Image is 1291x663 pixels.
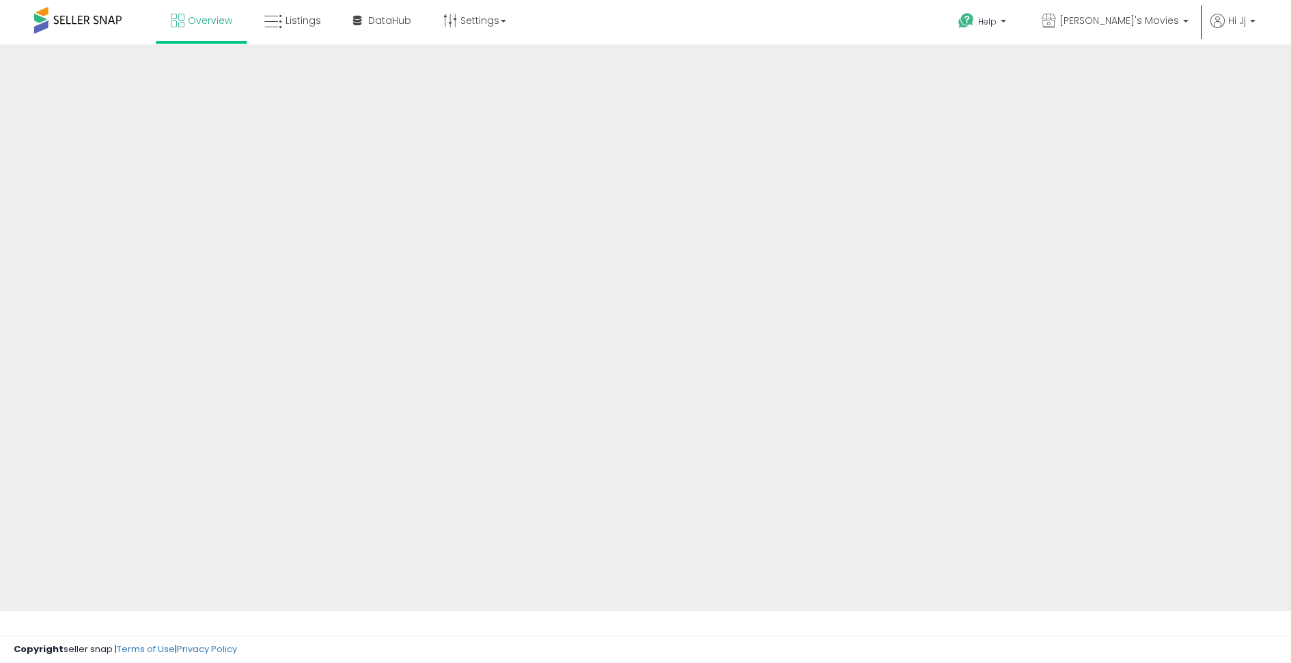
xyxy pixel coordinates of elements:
[1228,14,1246,27] span: Hi Jj
[947,2,1020,44] a: Help
[1210,14,1255,44] a: Hi Jj
[188,14,232,27] span: Overview
[1059,14,1179,27] span: [PERSON_NAME]'s Movies
[978,16,997,27] span: Help
[958,12,975,29] i: Get Help
[286,14,321,27] span: Listings
[368,14,411,27] span: DataHub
